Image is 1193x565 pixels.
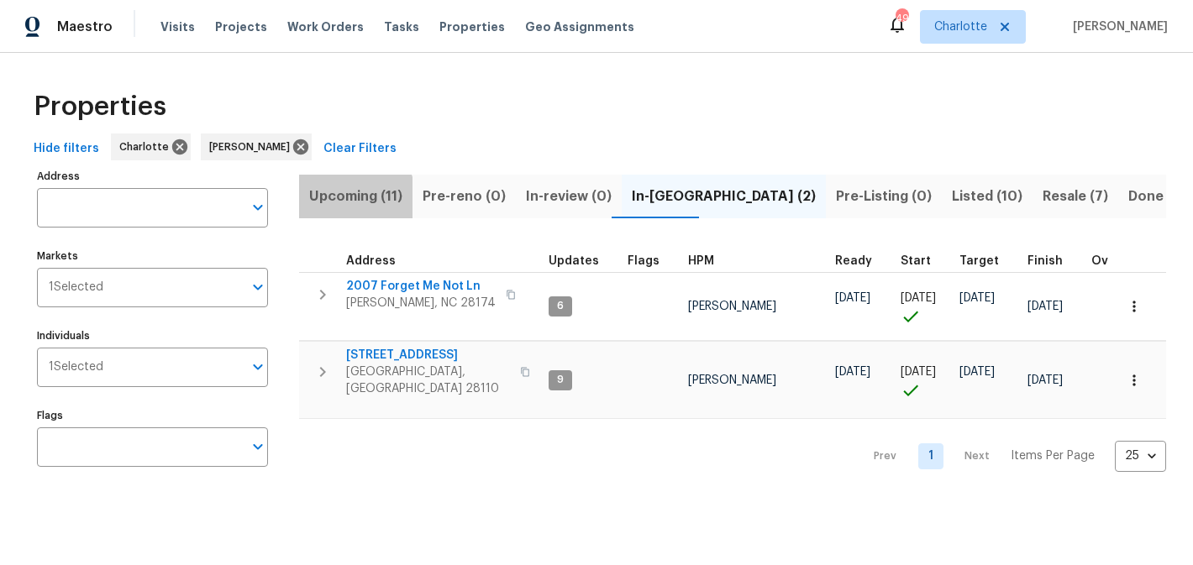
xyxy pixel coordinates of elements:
[526,185,612,208] span: In-review (0)
[34,139,99,160] span: Hide filters
[27,133,106,165] button: Hide filters
[688,255,714,267] span: HPM
[835,292,870,304] span: [DATE]
[688,374,776,386] span: [PERSON_NAME]
[959,255,999,267] span: Target
[901,292,936,304] span: [DATE]
[246,196,270,219] button: Open
[550,373,570,387] span: 9
[835,366,870,378] span: [DATE]
[37,411,268,421] label: Flags
[1027,255,1078,267] div: Projected renovation finish date
[439,18,505,35] span: Properties
[34,98,166,115] span: Properties
[37,171,268,181] label: Address
[119,139,176,155] span: Charlotte
[346,278,496,295] span: 2007 Forget Me Not Ln
[1027,255,1063,267] span: Finish
[918,443,943,469] a: Goto page 1
[384,21,419,33] span: Tasks
[688,301,776,312] span: [PERSON_NAME]
[901,366,936,378] span: [DATE]
[287,18,364,35] span: Work Orders
[160,18,195,35] span: Visits
[632,185,816,208] span: In-[GEOGRAPHIC_DATA] (2)
[1027,301,1063,312] span: [DATE]
[549,255,599,267] span: Updates
[901,255,946,267] div: Actual renovation start date
[37,251,268,261] label: Markets
[209,139,297,155] span: [PERSON_NAME]
[317,133,403,165] button: Clear Filters
[246,435,270,458] button: Open
[215,18,267,35] span: Projects
[952,185,1022,208] span: Listed (10)
[959,366,995,378] span: [DATE]
[894,272,953,341] td: Project started on time
[201,133,312,160] div: [PERSON_NAME]
[346,364,510,397] span: [GEOGRAPHIC_DATA], [GEOGRAPHIC_DATA] 28110
[835,255,887,267] div: Earliest renovation start date (first business day after COE or Checkout)
[628,255,660,267] span: Flags
[1091,255,1135,267] span: Overall
[346,255,396,267] span: Address
[934,18,987,35] span: Charlotte
[246,355,270,379] button: Open
[858,429,1166,483] nav: Pagination Navigation
[111,133,191,160] div: Charlotte
[525,18,634,35] span: Geo Assignments
[835,255,872,267] span: Ready
[309,185,402,208] span: Upcoming (11)
[1011,447,1095,464] p: Items Per Page
[901,255,931,267] span: Start
[37,331,268,341] label: Individuals
[894,342,953,419] td: Project started on time
[959,255,1014,267] div: Target renovation project end date
[49,360,103,374] span: 1 Selected
[1043,185,1108,208] span: Resale (7)
[49,280,103,295] span: 1 Selected
[959,292,995,304] span: [DATE]
[246,275,270,299] button: Open
[836,185,932,208] span: Pre-Listing (0)
[1115,434,1166,478] div: 25
[896,10,907,27] div: 49
[1066,18,1168,35] span: [PERSON_NAME]
[423,185,506,208] span: Pre-reno (0)
[57,18,113,35] span: Maestro
[1027,374,1063,386] span: [DATE]
[346,295,496,311] span: [PERSON_NAME], NC 28174
[1091,255,1150,267] div: Days past target finish date
[346,347,510,364] span: [STREET_ADDRESS]
[550,299,570,313] span: 6
[323,139,397,160] span: Clear Filters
